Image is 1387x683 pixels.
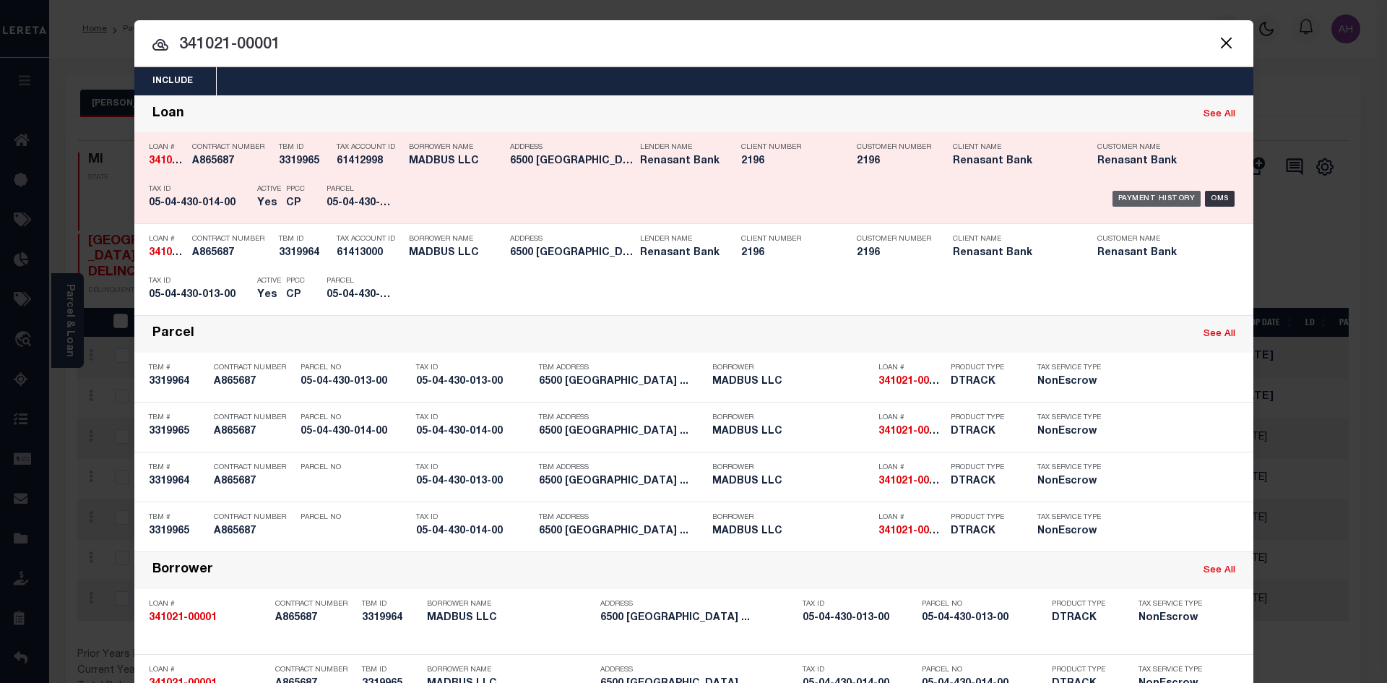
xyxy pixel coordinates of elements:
p: Tax ID [149,277,250,285]
p: Tax Service Type [1037,513,1102,522]
h5: Renasant Bank [953,247,1076,259]
p: Tax Service Type [1037,364,1102,372]
p: TBM Address [539,364,705,372]
div: Loan [152,106,184,123]
h5: DTRACK [951,476,1016,488]
p: Parcel No [301,364,409,372]
p: Parcel No [922,600,1045,609]
p: Loan # [149,600,268,609]
p: Parcel No [922,666,1045,674]
p: Tax Service Type [1037,463,1102,472]
p: Customer Name [1097,235,1220,244]
p: Lender Name [640,143,720,152]
p: Borrower Name [427,600,593,609]
p: Parcel [327,277,392,285]
h5: 05-04-430-013-00 [803,612,915,624]
p: Loan # [878,364,943,372]
h5: Renasant Bank [953,155,1076,168]
h5: 2196 [857,247,929,259]
h5: 3319964 [149,376,207,388]
p: Address [510,235,633,244]
h5: DTRACK [951,525,1016,538]
h5: 05-04-430-014-00 [327,197,392,210]
h5: 341021-00001 [149,612,268,624]
h5: Yes [257,197,279,210]
h5: A865687 [214,525,293,538]
p: Client Number [741,143,835,152]
h5: NonEscrow [1037,426,1102,438]
h5: 3319964 [279,247,329,259]
h5: A865687 [214,426,293,438]
p: PPCC [286,185,305,194]
h5: A865687 [275,612,355,624]
h5: 6500 SCHUSS MOUNTAIN LANE UNIT ... [539,476,705,488]
p: Tax Service Type [1138,600,1211,609]
p: Customer Number [857,235,931,244]
p: Contract Number [192,235,272,244]
p: Tax ID [416,463,532,472]
p: Address [600,666,795,674]
button: Include [134,67,211,95]
p: Product Type [951,413,1016,422]
h5: 61412998 [337,155,402,168]
p: Client Number [741,235,835,244]
p: Client Name [953,143,1076,152]
h5: 3319964 [362,612,420,624]
p: TBM ID [362,600,420,609]
h5: Renasant Bank [640,155,720,168]
h5: 05-04-430-013-00 [416,476,532,488]
a: See All [1204,566,1235,575]
p: Tax Account ID [337,143,402,152]
h5: DTRACK [951,376,1016,388]
p: Borrower [712,413,871,422]
h5: 05-04-430-013-00 [922,612,1045,624]
p: Borrower [712,364,871,372]
div: Payment History [1112,191,1201,207]
h5: 05-04-430-014-00 [416,525,532,538]
h5: A865687 [192,155,272,168]
h5: Renasant Bank [1097,247,1220,259]
h5: 6500 SCHUSS MOUNTAIN LANE UNIT ... [510,247,633,259]
h5: 6500 SCHUSS MOUNTAIN LANE UNIT ... [539,376,705,388]
p: Product Type [951,463,1016,472]
h5: 341021-00001 [878,426,943,438]
p: Parcel No [301,413,409,422]
p: TBM Address [539,513,705,522]
p: Parcel [327,185,392,194]
h5: DTRACK [1052,612,1117,624]
strong: 341021-00001 [878,526,946,536]
h5: 6500 SCHUSS MOUNTAIN LANE UNIT ... [539,525,705,538]
p: Borrower Name [427,666,593,674]
div: OMS [1205,191,1235,207]
p: Contract Number [214,364,293,372]
h5: NonEscrow [1037,525,1102,538]
h5: CP [286,289,305,301]
p: Client Name [953,235,1076,244]
p: Borrower [712,463,871,472]
p: TBM ID [362,666,420,674]
p: TBM # [149,364,207,372]
p: PPCC [286,277,305,285]
p: Tax ID [149,185,250,194]
h5: DTRACK [951,426,1016,438]
h5: 05-04-430-013-00 [149,289,250,301]
h5: 2196 [857,155,929,168]
h5: 341021-00001 [878,525,943,538]
h5: MADBUS LLC [712,525,871,538]
p: Loan # [878,463,943,472]
h5: 341021-00001 [878,376,943,388]
h5: 61413000 [337,247,402,259]
h5: 3319965 [149,426,207,438]
h5: MADBUS LLC [712,376,871,388]
h5: A865687 [192,247,272,259]
strong: 341021-00001 [149,156,217,166]
h5: MADBUS LLC [409,155,503,168]
h5: 2196 [741,155,835,168]
p: Parcel No [301,513,409,522]
h5: 3319965 [149,525,207,538]
p: Product Type [1052,600,1117,609]
p: Lender Name [640,235,720,244]
p: Product Type [951,513,1016,522]
p: Tax Service Type [1037,413,1102,422]
h5: 05-04-430-013-00 [301,376,409,388]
